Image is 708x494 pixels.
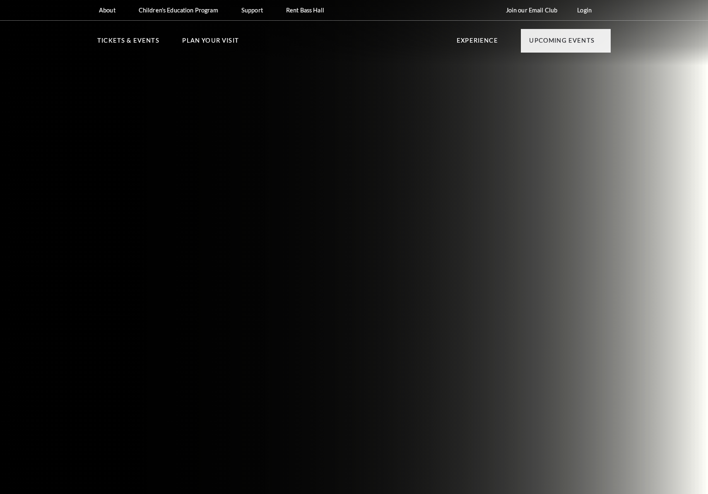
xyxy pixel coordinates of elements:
[99,7,116,14] p: About
[529,36,595,51] p: Upcoming Events
[139,7,218,14] p: Children's Education Program
[97,36,159,51] p: Tickets & Events
[286,7,324,14] p: Rent Bass Hall
[182,36,239,51] p: Plan Your Visit
[241,7,263,14] p: Support
[457,36,498,51] p: Experience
